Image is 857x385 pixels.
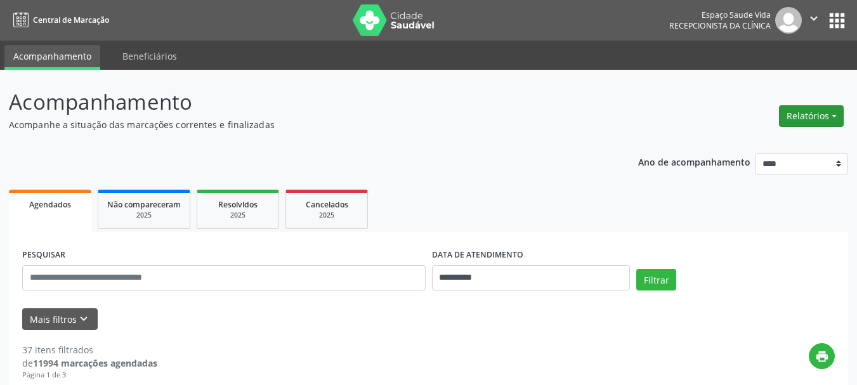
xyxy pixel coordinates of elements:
a: Beneficiários [114,45,186,67]
span: Central de Marcação [33,15,109,25]
label: PESQUISAR [22,245,65,265]
div: 2025 [206,211,270,220]
span: Resolvidos [218,199,258,210]
span: Agendados [29,199,71,210]
i:  [807,11,821,25]
button: Relatórios [779,105,844,127]
span: Recepcionista da clínica [669,20,771,31]
button:  [802,7,826,34]
button: apps [826,10,848,32]
img: img [775,7,802,34]
div: de [22,356,157,370]
button: Filtrar [636,269,676,290]
strong: 11994 marcações agendadas [33,357,157,369]
div: 2025 [107,211,181,220]
a: Acompanhamento [4,45,100,70]
i: print [815,349,829,363]
span: Cancelados [306,199,348,210]
p: Acompanhe a situação das marcações correntes e finalizadas [9,118,596,131]
span: Não compareceram [107,199,181,210]
p: Ano de acompanhamento [638,153,750,169]
i: keyboard_arrow_down [77,312,91,326]
button: print [809,343,835,369]
button: Mais filtroskeyboard_arrow_down [22,308,98,330]
p: Acompanhamento [9,86,596,118]
div: Espaço Saude Vida [669,10,771,20]
label: DATA DE ATENDIMENTO [432,245,523,265]
div: 2025 [295,211,358,220]
a: Central de Marcação [9,10,109,30]
div: Página 1 de 3 [22,370,157,381]
div: 37 itens filtrados [22,343,157,356]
